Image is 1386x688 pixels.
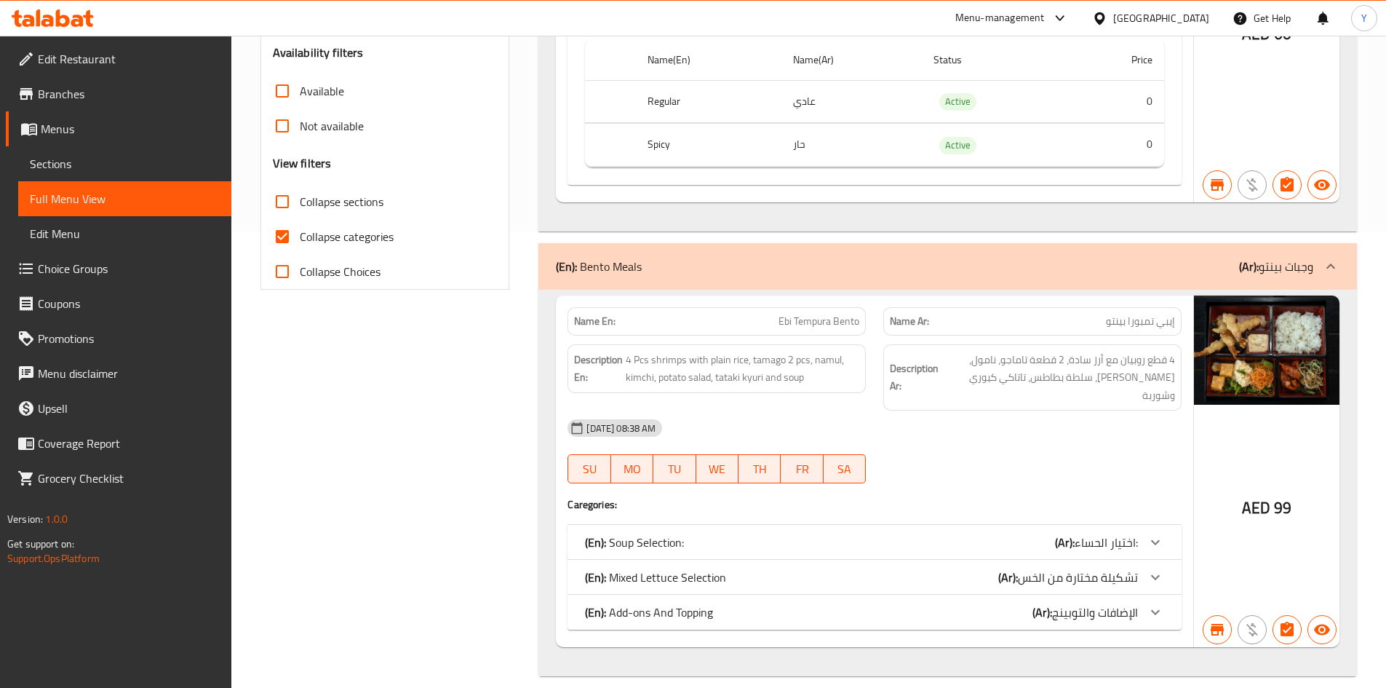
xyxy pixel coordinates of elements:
[636,80,781,123] th: Regular
[38,85,220,103] span: Branches
[738,454,781,483] button: TH
[581,422,661,435] span: [DATE] 08:38 AM
[567,497,1182,512] h4: Caregories:
[7,510,43,529] span: Version:
[6,251,231,286] a: Choice Groups
[38,295,220,312] span: Coupons
[1274,494,1291,522] span: 99
[941,351,1175,405] span: 4 قطع روبيان مع أرز سادة، 2 قطعة تاماجو، نامول، كيمتشي، سلطة بطاطس، تاتاكي كيوري وشوربة
[273,44,364,61] h3: Availability filters
[567,454,610,483] button: SU
[1307,170,1337,199] button: Available
[824,454,866,483] button: SA
[955,9,1045,27] div: Menu-management
[585,569,726,586] p: Mixed Lettuce Selection
[273,155,332,172] h3: View filters
[890,360,939,395] strong: Description Ar:
[30,190,220,207] span: Full Menu View
[38,260,220,277] span: Choice Groups
[1032,601,1052,623] b: (Ar):
[702,459,733,480] span: WE
[653,454,696,483] button: TU
[585,531,606,553] b: (En):
[18,146,231,181] a: Sections
[41,120,220,138] span: Menus
[939,137,976,154] span: Active
[585,534,684,551] p: Soup Selection:
[585,39,1164,167] table: choices table
[781,124,922,167] td: حار
[7,549,100,568] a: Support.OpsPlatform
[1113,10,1209,26] div: [GEOGRAPHIC_DATA]
[7,534,74,553] span: Get support on:
[30,225,220,242] span: Edit Menu
[6,426,231,461] a: Coverage Report
[1194,296,1339,405] img: mmw_638627638872018118
[38,470,220,487] span: Grocery Checklist
[6,111,231,146] a: Menus
[38,365,220,382] span: Menu disclaimer
[626,351,859,387] span: 4 Pcs shrimps with plain rice, tamago 2 pcs, namul, kimchi, potato salad, tataki kyuri and soup
[1055,531,1075,553] b: (Ar):
[1018,566,1138,588] span: تشكيلة مختارة من الخس
[585,601,606,623] b: (En):
[659,459,690,480] span: TU
[300,263,381,280] span: Collapse Choices
[744,459,775,480] span: TH
[538,243,1357,290] div: (En): Bento Meals(Ar):وجبات بينتو
[939,93,976,110] span: Active
[1075,531,1138,553] span: اختيار الحساء:
[998,566,1018,588] b: (Ar):
[6,461,231,496] a: Grocery Checklist
[300,228,394,245] span: Collapse categories
[6,391,231,426] a: Upsell
[778,314,859,329] span: Ebi Tempura Bento
[1106,314,1175,329] span: إيبي تمبورا بينتو
[300,193,383,210] span: Collapse sections
[1203,615,1232,644] button: Branch specific item
[786,459,817,480] span: FR
[38,400,220,417] span: Upsell
[18,216,231,251] a: Edit Menu
[1052,601,1138,623] span: الإضافات والتوبينج
[636,39,781,81] th: Name(En)
[922,39,1067,81] th: Status
[696,454,738,483] button: WE
[6,41,231,76] a: Edit Restaurant
[1067,124,1164,167] td: 0
[1361,10,1367,26] span: Y
[781,39,922,81] th: Name(Ar)
[556,258,642,275] p: Bento Meals
[636,124,781,167] th: Spicy
[6,286,231,321] a: Coupons
[1239,258,1313,275] p: وجبات بينتو
[574,459,605,480] span: SU
[574,351,623,387] strong: Description En:
[611,454,653,483] button: MO
[18,181,231,216] a: Full Menu View
[585,566,606,588] b: (En):
[567,560,1182,595] div: (En): Mixed Lettuce Selection(Ar):تشكيلة مختارة من الخس
[6,76,231,111] a: Branches
[781,454,823,483] button: FR
[939,93,976,111] div: Active
[781,80,922,123] td: عادي
[890,314,929,329] strong: Name Ar:
[829,459,860,480] span: SA
[30,155,220,173] span: Sections
[574,314,616,329] strong: Name En:
[45,510,68,529] span: 1.0.0
[38,330,220,347] span: Promotions
[38,435,220,452] span: Coverage Report
[617,459,648,480] span: MO
[1238,615,1267,644] button: Purchased item
[300,82,344,100] span: Available
[567,595,1182,630] div: (En): Add-ons And Topping(Ar):الإضافات والتوبينج
[6,356,231,391] a: Menu disclaimer
[1067,80,1164,123] td: 0
[1307,615,1337,644] button: Available
[1242,494,1270,522] span: AED
[556,256,577,277] b: (En):
[38,50,220,68] span: Edit Restaurant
